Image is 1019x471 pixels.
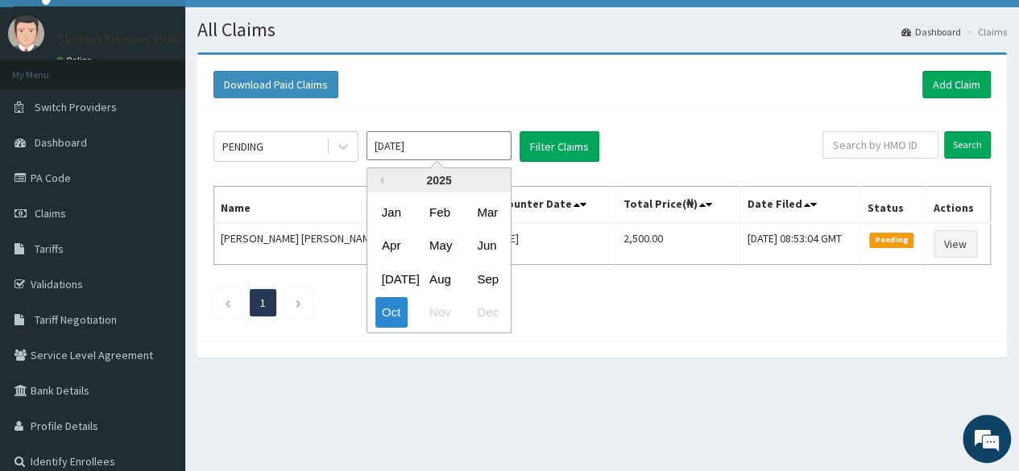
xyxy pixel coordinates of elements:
[375,264,408,294] div: Choose July 2025
[56,55,95,66] a: Online
[84,90,271,111] div: Chat with us now
[295,295,302,310] a: Next page
[367,168,511,192] div: 2025
[93,136,222,299] span: We're online!
[367,131,512,160] input: Select Month and Year
[926,187,990,224] th: Actions
[260,295,266,310] a: Page 1 is your current page
[35,100,117,114] span: Switch Providers
[197,19,1007,40] h1: All Claims
[8,15,44,52] img: User Image
[8,306,307,362] textarea: Type your message and hit 'Enter'
[375,231,408,261] div: Choose April 2025
[616,187,741,224] th: Total Price(₦)
[214,187,483,224] th: Name
[901,25,961,39] a: Dashboard
[30,81,65,121] img: d_794563401_company_1708531726252_794563401
[822,131,938,159] input: Search by HMO ID
[470,231,503,261] div: Choose June 2025
[741,187,861,224] th: Date Filed
[35,206,66,221] span: Claims
[35,135,87,150] span: Dashboard
[861,187,927,224] th: Status
[922,71,991,98] a: Add Claim
[869,233,913,247] span: Pending
[944,131,991,159] input: Search
[741,223,861,265] td: [DATE] 08:53:04 GMT
[470,264,503,294] div: Choose September 2025
[213,71,338,98] button: Download Paid Claims
[222,138,263,155] div: PENDING
[963,25,1007,39] li: Claims
[264,8,303,47] div: Minimize live chat window
[375,298,408,328] div: Choose October 2025
[35,242,64,256] span: Tariffs
[224,295,231,310] a: Previous page
[367,196,511,329] div: month 2025-10
[35,312,117,327] span: Tariff Negotiation
[470,197,503,227] div: Choose March 2025
[56,32,179,47] p: Skaton Fitness Hub
[375,197,408,227] div: Choose January 2025
[616,223,741,265] td: 2,500.00
[520,131,599,162] button: Filter Claims
[934,230,977,258] a: View
[423,197,455,227] div: Choose February 2025
[375,176,383,184] button: Previous Year
[423,231,455,261] div: Choose May 2025
[214,223,483,265] td: [PERSON_NAME] [PERSON_NAME] (BPV/10031/A)
[423,264,455,294] div: Choose August 2025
